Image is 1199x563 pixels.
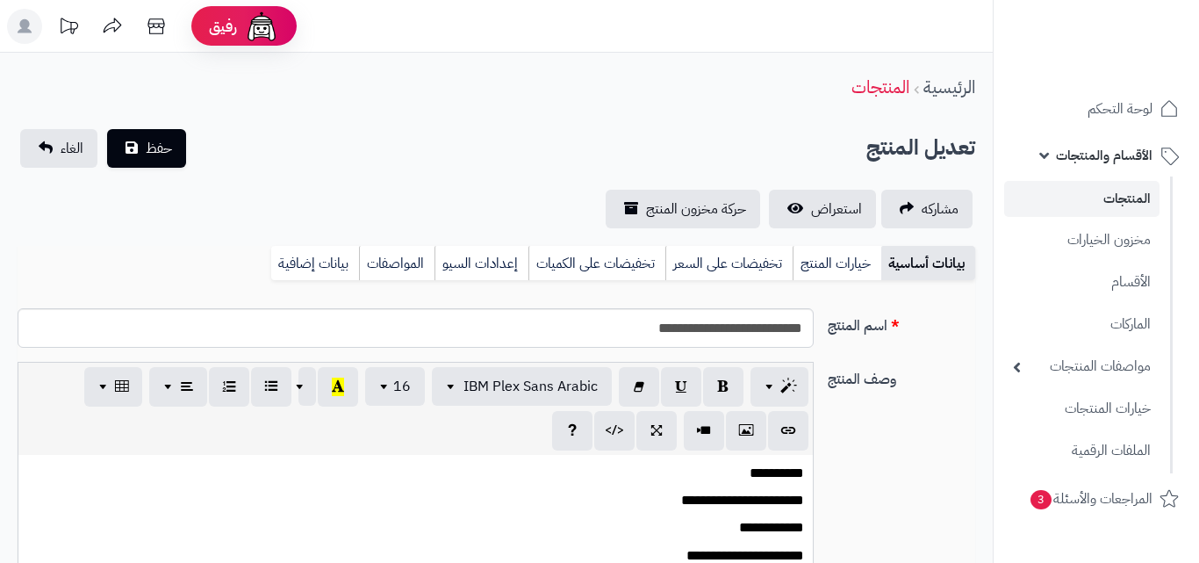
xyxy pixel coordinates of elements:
[881,190,973,228] a: مشاركه
[47,9,90,48] a: تحديثات المنصة
[606,190,760,228] a: حركة مخزون المنتج
[646,198,746,220] span: حركة مخزون المنتج
[359,246,434,281] a: المواصفات
[432,367,612,406] button: IBM Plex Sans Arabic
[271,246,359,281] a: بيانات إضافية
[811,198,862,220] span: استعراض
[1030,490,1052,509] span: 3
[1004,348,1160,386] a: مواصفات المنتجات
[244,9,279,44] img: ai-face.png
[528,246,665,281] a: تخفيضات على الكميات
[393,376,411,397] span: 16
[866,130,975,166] h2: تعديل المنتج
[1004,88,1188,130] a: لوحة التحكم
[434,246,528,281] a: إعدادات السيو
[922,198,958,220] span: مشاركه
[881,246,975,281] a: بيانات أساسية
[1004,478,1188,520] a: المراجعات والأسئلة3
[1004,263,1160,301] a: الأقسام
[365,367,425,406] button: 16
[107,129,186,168] button: حفظ
[1004,390,1160,428] a: خيارات المنتجات
[1004,181,1160,217] a: المنتجات
[1088,97,1152,121] span: لوحة التحكم
[1004,432,1160,470] a: الملفات الرقمية
[1056,143,1152,168] span: الأقسام والمنتجات
[821,308,983,336] label: اسم المنتج
[20,129,97,168] a: الغاء
[851,74,909,100] a: المنتجات
[209,16,237,37] span: رفيق
[1004,221,1160,259] a: مخزون الخيارات
[665,246,793,281] a: تخفيضات على السعر
[923,74,975,100] a: الرئيسية
[146,138,172,159] span: حفظ
[793,246,881,281] a: خيارات المنتج
[463,376,598,397] span: IBM Plex Sans Arabic
[769,190,876,228] a: استعراض
[61,138,83,159] span: الغاء
[1004,306,1160,343] a: الماركات
[1029,487,1152,511] span: المراجعات والأسئلة
[821,362,983,390] label: وصف المنتج
[1080,49,1182,86] img: logo-2.png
